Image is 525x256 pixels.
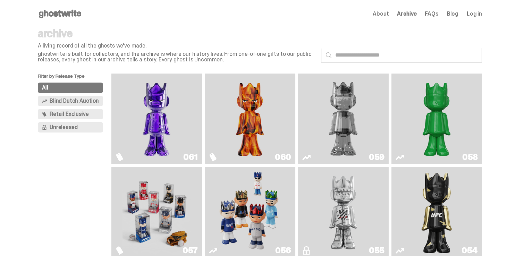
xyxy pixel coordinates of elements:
button: Unreleased [38,122,103,133]
div: 061 [183,153,198,161]
button: Retail Exclusive [38,109,103,119]
img: I Was There SummerSlam [309,170,377,255]
a: Ruby [396,170,478,255]
p: Filter by Release Type [38,74,111,83]
span: All [42,85,48,91]
div: 056 [275,246,291,255]
a: FAQs [425,11,438,17]
div: 058 [462,153,478,161]
div: 055 [369,246,384,255]
a: Fantasy [116,76,198,161]
a: Schrödinger's ghost: Sunday Green [396,76,478,161]
p: ghostwrite is built for collectors, and the archive is where our history lives. From one-of-one g... [38,51,315,62]
div: 054 [462,246,478,255]
img: Always On Fire [216,76,284,161]
span: Blind Dutch Auction [50,98,99,104]
a: About [373,11,389,17]
a: Blog [447,11,458,17]
a: I Was There SummerSlam [302,170,384,255]
p: archive [38,28,315,39]
button: All [38,83,103,93]
a: Log in [467,11,482,17]
img: Schrödinger's ghost: Sunday Green [403,76,471,161]
a: Two [302,76,384,161]
p: A living record of all the ghosts we've made. [38,43,315,49]
img: Fantasy [122,76,190,161]
button: Blind Dutch Auction [38,96,103,106]
img: Game Face (2025) [216,170,284,255]
a: Always On Fire [209,76,291,161]
a: Game Face (2025) [209,170,291,255]
span: Unreleased [50,125,77,130]
span: Retail Exclusive [50,111,88,117]
img: Ruby [418,170,455,255]
a: Archive [397,11,416,17]
div: 057 [183,246,198,255]
img: Game Face (2025) [122,170,190,255]
a: Game Face (2025) [116,170,198,255]
img: Two [309,76,377,161]
div: 059 [369,153,384,161]
div: 060 [275,153,291,161]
